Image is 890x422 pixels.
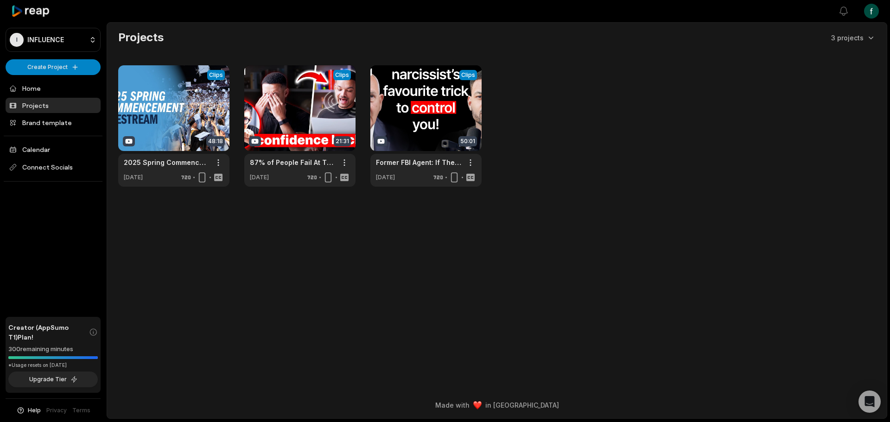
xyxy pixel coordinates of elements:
[250,157,335,167] a: 87% of People Fail At This! Sound INSTANTLY Charismatic (Even If You're Shy!) [PERSON_NAME]
[118,30,164,45] h2: Projects
[831,33,876,43] button: 3 projects
[858,391,881,413] div: Open Intercom Messenger
[124,157,209,167] a: 2025 Spring Commencement Ceremony | [GEOGRAPHIC_DATA]
[27,36,64,44] p: INFLUENCE
[10,33,24,47] div: I
[28,406,41,415] span: Help
[6,142,101,157] a: Calendar
[46,406,67,415] a: Privacy
[8,372,98,387] button: Upgrade Tier
[6,98,101,113] a: Projects
[473,401,482,409] img: heart emoji
[376,157,461,167] a: Former FBI Agent: If They Do This Please RUN! Narcissists Favourite Trick To Control You!
[16,406,41,415] button: Help
[6,81,101,96] a: Home
[6,59,101,75] button: Create Project
[8,345,98,354] div: 300 remaining minutes
[72,406,90,415] a: Terms
[6,159,101,176] span: Connect Socials
[8,362,98,369] div: *Usage resets on [DATE]
[6,115,101,130] a: Brand template
[8,322,89,342] span: Creator (AppSumo T1) Plan!
[115,400,878,410] div: Made with in [GEOGRAPHIC_DATA]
